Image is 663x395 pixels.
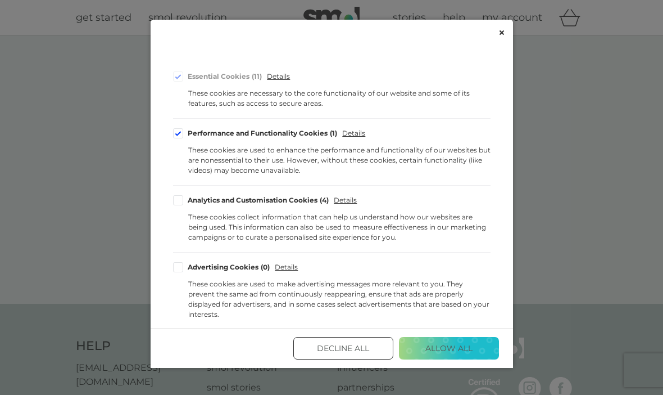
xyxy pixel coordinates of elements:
div: These cookies collect information that can help us understand how our websites are being used. Th... [188,212,491,243]
div: 1 [330,130,337,137]
div: 0 [261,264,270,271]
div: These cookies are necessary to the core functionality of our website and some of its features, su... [188,88,491,109]
div: These cookies are used to make advertising messages more relevant to you. They prevent the same a... [188,279,491,320]
span: Details [275,264,298,271]
div: Cookie Consent Preferences [151,20,513,368]
button: Close [499,28,505,37]
div: Performance and Functionality Cookies [188,130,338,137]
span: Details [267,73,290,80]
span: Details [334,197,357,204]
div: Essential Cookies [188,73,262,80]
div: Analytics and Customisation Cookies [188,197,329,204]
button: Decline All [293,337,393,360]
div: These cookies are used to enhance the performance and functionality of our websites but are nones... [188,145,491,176]
div: 4 [320,197,329,204]
button: Allow All [399,337,499,360]
div: Advertising Cookies [188,264,270,271]
span: Details [342,130,365,137]
div: 11 [252,73,262,80]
